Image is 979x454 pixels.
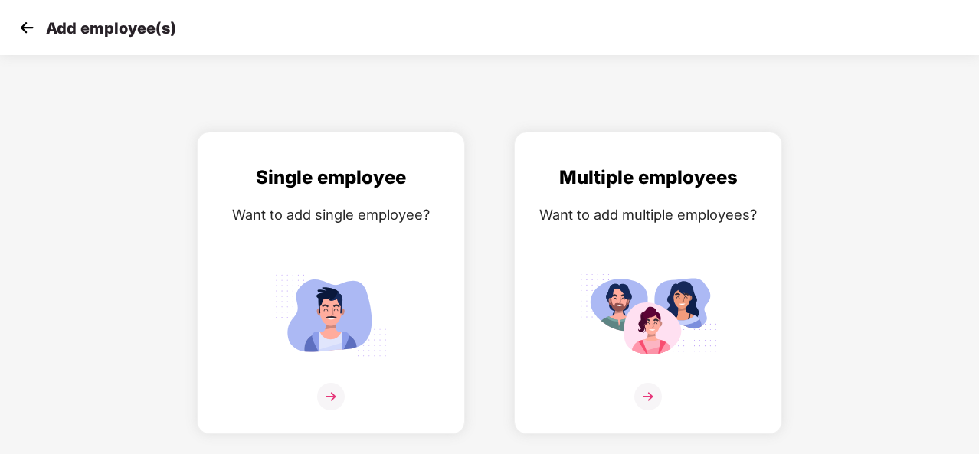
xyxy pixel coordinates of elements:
[262,267,400,363] img: svg+xml;base64,PHN2ZyB4bWxucz0iaHR0cDovL3d3dy53My5vcmcvMjAwMC9zdmciIGlkPSJTaW5nbGVfZW1wbG95ZWUiIH...
[317,383,345,410] img: svg+xml;base64,PHN2ZyB4bWxucz0iaHR0cDovL3d3dy53My5vcmcvMjAwMC9zdmciIHdpZHRoPSIzNiIgaGVpZ2h0PSIzNi...
[213,204,449,226] div: Want to add single employee?
[530,204,766,226] div: Want to add multiple employees?
[579,267,717,363] img: svg+xml;base64,PHN2ZyB4bWxucz0iaHR0cDovL3d3dy53My5vcmcvMjAwMC9zdmciIGlkPSJNdWx0aXBsZV9lbXBsb3llZS...
[15,16,38,39] img: svg+xml;base64,PHN2ZyB4bWxucz0iaHR0cDovL3d3dy53My5vcmcvMjAwMC9zdmciIHdpZHRoPSIzMCIgaGVpZ2h0PSIzMC...
[46,19,176,38] p: Add employee(s)
[634,383,662,410] img: svg+xml;base64,PHN2ZyB4bWxucz0iaHR0cDovL3d3dy53My5vcmcvMjAwMC9zdmciIHdpZHRoPSIzNiIgaGVpZ2h0PSIzNi...
[530,163,766,192] div: Multiple employees
[213,163,449,192] div: Single employee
